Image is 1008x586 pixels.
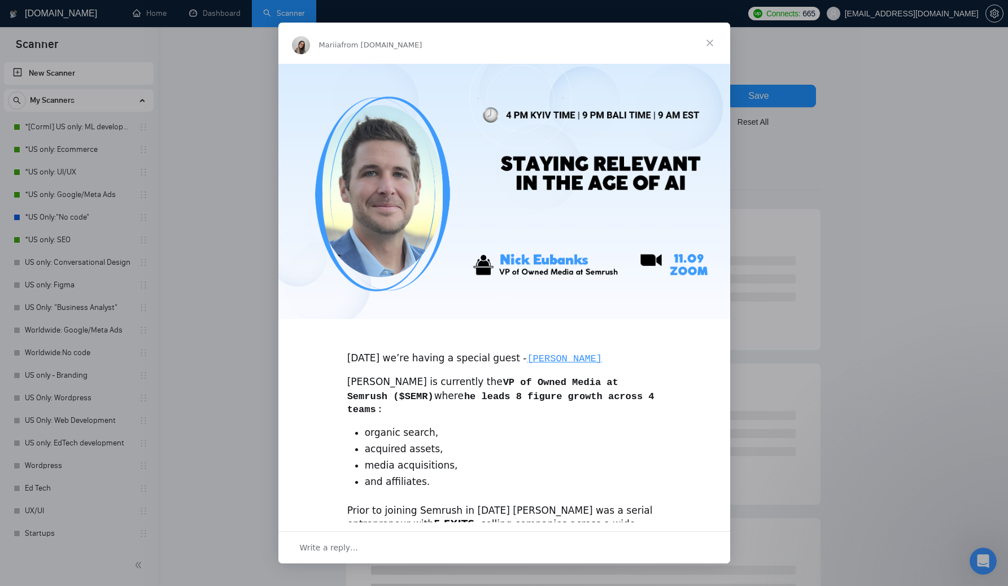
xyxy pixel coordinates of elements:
div: Open conversation and reply [278,531,730,563]
div: Prior to joining Semrush in [DATE] [PERSON_NAME] was a serial entrepreneur with , selling compani... [347,504,661,558]
code: [PERSON_NAME] [526,353,603,365]
li: and affiliates. [365,475,661,489]
code: : [377,404,383,416]
img: Profile image for Mariia [292,36,310,54]
span: Write a reply… [300,540,359,555]
code: he leads 8 figure growth across 4 teams [347,391,654,416]
span: from [DOMAIN_NAME] [341,41,422,49]
a: [PERSON_NAME] [526,352,603,364]
div: [PERSON_NAME] is currently the where [347,375,661,417]
li: acquired assets, [365,443,661,456]
b: 5 EXITS [434,518,475,530]
code: VP of Owned Media at Semrush ($SEMR) [347,377,618,403]
span: Mariia [319,41,342,49]
span: Close [690,23,730,63]
li: organic search, [365,426,661,440]
li: media acquisitions, [365,459,661,473]
div: [DATE] we’re having a special guest - [347,338,661,366]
